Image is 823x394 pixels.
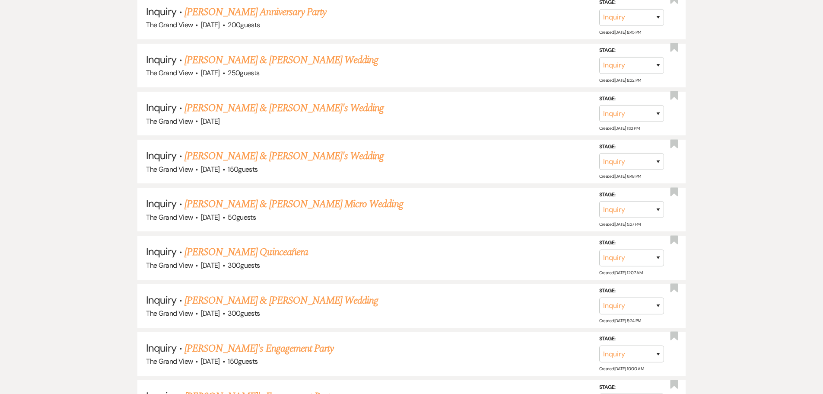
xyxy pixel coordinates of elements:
[599,270,642,275] span: Created: [DATE] 12:07 AM
[146,117,193,126] span: The Grand View
[599,77,641,83] span: Created: [DATE] 8:32 PM
[599,173,641,179] span: Created: [DATE] 6:48 PM
[146,101,176,114] span: Inquiry
[146,245,176,258] span: Inquiry
[599,238,664,248] label: Stage:
[599,29,641,35] span: Created: [DATE] 8:45 PM
[228,68,259,77] span: 250 guests
[201,213,220,222] span: [DATE]
[228,213,256,222] span: 50 guests
[146,261,193,270] span: The Grand View
[228,357,257,366] span: 150 guests
[146,149,176,162] span: Inquiry
[146,357,193,366] span: The Grand View
[599,366,644,372] span: Created: [DATE] 10:00 AM
[146,53,176,66] span: Inquiry
[184,148,384,164] a: [PERSON_NAME] & [PERSON_NAME]'s Wedding
[146,293,176,307] span: Inquiry
[146,5,176,18] span: Inquiry
[146,341,176,355] span: Inquiry
[184,196,403,212] a: [PERSON_NAME] & [PERSON_NAME] Micro Wedding
[599,286,664,296] label: Stage:
[228,309,260,318] span: 300 guests
[146,20,193,29] span: The Grand View
[228,261,260,270] span: 300 guests
[599,190,664,200] label: Stage:
[228,165,257,174] span: 150 guests
[146,68,193,77] span: The Grand View
[201,20,220,29] span: [DATE]
[599,46,664,55] label: Stage:
[599,94,664,103] label: Stage:
[184,293,378,308] a: [PERSON_NAME] & [PERSON_NAME] Wedding
[146,165,193,174] span: The Grand View
[599,142,664,152] label: Stage:
[184,4,326,20] a: [PERSON_NAME] Anniversary Party
[599,125,639,131] span: Created: [DATE] 11:13 PM
[146,309,193,318] span: The Grand View
[201,309,220,318] span: [DATE]
[184,52,378,68] a: [PERSON_NAME] & [PERSON_NAME] Wedding
[184,341,334,356] a: [PERSON_NAME]'s Engagement Party
[201,165,220,174] span: [DATE]
[201,68,220,77] span: [DATE]
[201,117,220,126] span: [DATE]
[146,197,176,210] span: Inquiry
[599,334,664,344] label: Stage:
[184,100,384,116] a: [PERSON_NAME] & [PERSON_NAME]'s Wedding
[599,383,664,392] label: Stage:
[599,318,641,324] span: Created: [DATE] 5:24 PM
[201,261,220,270] span: [DATE]
[184,244,308,260] a: [PERSON_NAME] Quinceañera
[599,221,641,227] span: Created: [DATE] 5:37 PM
[201,357,220,366] span: [DATE]
[228,20,260,29] span: 200 guests
[146,213,193,222] span: The Grand View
